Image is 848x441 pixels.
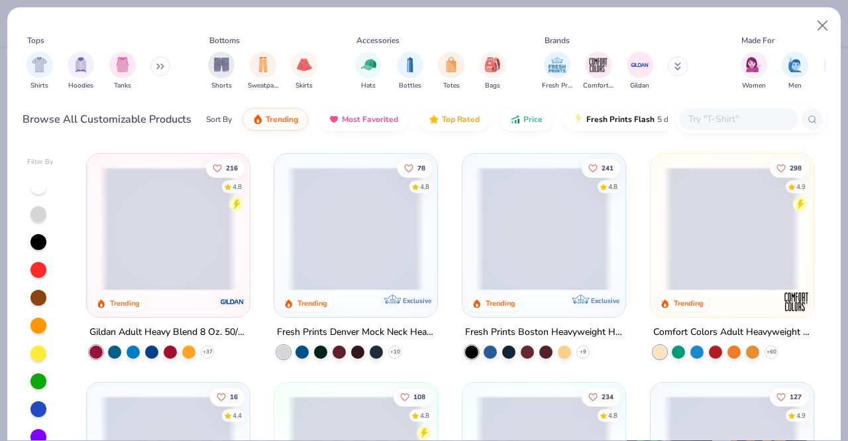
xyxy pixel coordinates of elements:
[297,57,312,72] img: Skirts Image
[214,57,229,72] img: Shorts Image
[586,114,655,125] span: Fresh Prints Flash
[608,410,617,420] div: 4.8
[547,55,567,75] img: Fresh Prints Image
[242,108,308,131] button: Trending
[74,57,88,72] img: Hoodies Image
[291,52,317,91] button: filter button
[563,108,716,131] button: Fresh Prints Flash5 day delivery
[582,158,620,177] button: Like
[206,158,244,177] button: Like
[219,288,245,315] img: Gildan logo
[202,348,212,356] span: + 37
[741,52,767,91] button: filter button
[602,393,613,400] span: 234
[209,34,240,46] div: Bottoms
[542,81,572,91] span: Fresh Prints
[465,324,623,341] div: Fresh Prints Boston Heavyweight Hoodie
[542,52,572,91] div: filter for Fresh Prints
[630,81,649,91] span: Gildan
[32,57,47,72] img: Shirts Image
[485,81,500,91] span: Bags
[485,57,500,72] img: Bags Image
[788,57,802,72] img: Men Image
[421,182,430,192] div: 4.8
[783,288,810,315] img: Comfort Colors logo
[630,55,650,75] img: Gildan Image
[68,52,94,91] div: filter for Hoodies
[582,387,620,406] button: Like
[444,57,458,72] img: Totes Image
[398,158,433,177] button: Like
[109,52,136,91] div: filter for Tanks
[414,393,426,400] span: 108
[27,34,44,46] div: Tops
[583,52,613,91] div: filter for Comfort Colors
[545,34,570,46] div: Brands
[397,52,423,91] div: filter for Bottles
[355,52,382,91] button: filter button
[208,52,235,91] button: filter button
[500,108,553,131] button: Price
[394,387,433,406] button: Like
[573,114,584,125] img: flash.gif
[421,410,430,420] div: 4.8
[429,114,439,125] img: TopRated.gif
[256,57,270,72] img: Sweatpants Image
[810,13,835,38] button: Close
[782,52,808,91] div: filter for Men
[355,52,382,91] div: filter for Hats
[27,157,54,167] div: Filter By
[390,348,400,356] span: + 10
[291,52,317,91] div: filter for Skirts
[233,410,242,420] div: 4.4
[770,387,808,406] button: Like
[591,296,619,305] span: Exclusive
[770,158,808,177] button: Like
[438,52,464,91] button: filter button
[419,108,490,131] button: Top Rated
[741,34,774,46] div: Made For
[23,111,191,127] div: Browse All Customizable Products
[790,164,802,171] span: 298
[523,114,543,125] span: Price
[30,81,48,91] span: Shirts
[741,52,767,91] div: filter for Women
[68,52,94,91] button: filter button
[277,324,435,341] div: Fresh Prints Denver Mock Neck Heavyweight Sweatshirt
[442,114,480,125] span: Top Rated
[627,52,653,91] div: filter for Gildan
[580,348,586,356] span: + 9
[361,81,376,91] span: Hats
[782,52,808,91] button: filter button
[342,114,398,125] span: Most Favorited
[295,81,313,91] span: Skirts
[114,81,131,91] span: Tanks
[115,57,130,72] img: Tanks Image
[653,324,811,341] div: Comfort Colors Adult Heavyweight T-Shirt
[588,55,608,75] img: Comfort Colors Image
[356,34,399,46] div: Accessories
[583,81,613,91] span: Comfort Colors
[627,52,653,91] button: filter button
[608,182,617,192] div: 4.8
[226,164,238,171] span: 216
[418,164,426,171] span: 78
[746,57,761,72] img: Women Image
[438,52,464,91] div: filter for Totes
[399,81,421,91] span: Bottles
[211,81,232,91] span: Shorts
[403,57,417,72] img: Bottles Image
[109,52,136,91] button: filter button
[89,324,247,341] div: Gildan Adult Heavy Blend 8 Oz. 50/50 Hooded Sweatshirt
[248,52,278,91] div: filter for Sweatpants
[266,114,298,125] span: Trending
[766,348,776,356] span: + 60
[397,52,423,91] button: filter button
[248,52,278,91] button: filter button
[208,52,235,91] div: filter for Shorts
[403,296,431,305] span: Exclusive
[687,111,789,127] input: Try "T-Shirt"
[480,52,506,91] div: filter for Bags
[319,108,408,131] button: Most Favorited
[210,387,244,406] button: Like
